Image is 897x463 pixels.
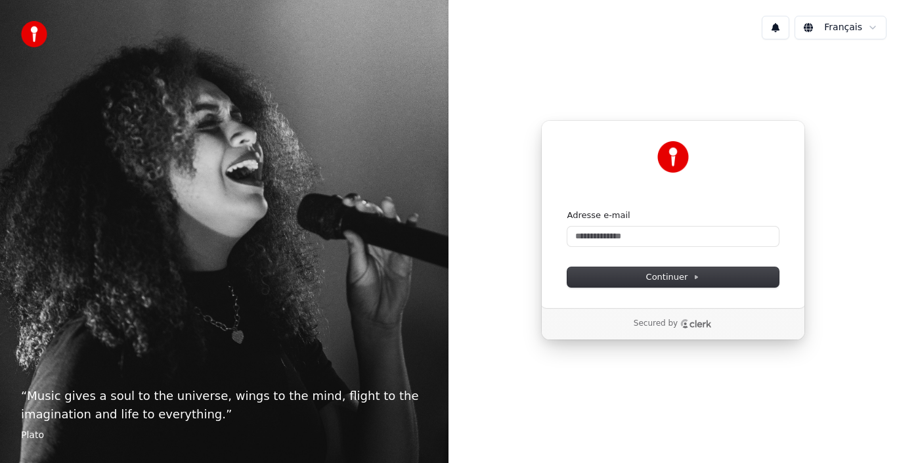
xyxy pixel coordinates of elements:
[657,141,689,173] img: Youka
[21,21,47,47] img: youka
[21,387,427,424] p: “ Music gives a soul to the universe, wings to the mind, flight to the imagination and life to ev...
[646,271,700,283] span: Continuer
[680,319,712,328] a: Clerk logo
[21,429,427,442] footer: Plato
[567,209,630,221] label: Adresse e-mail
[634,319,678,329] p: Secured by
[567,267,779,287] button: Continuer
